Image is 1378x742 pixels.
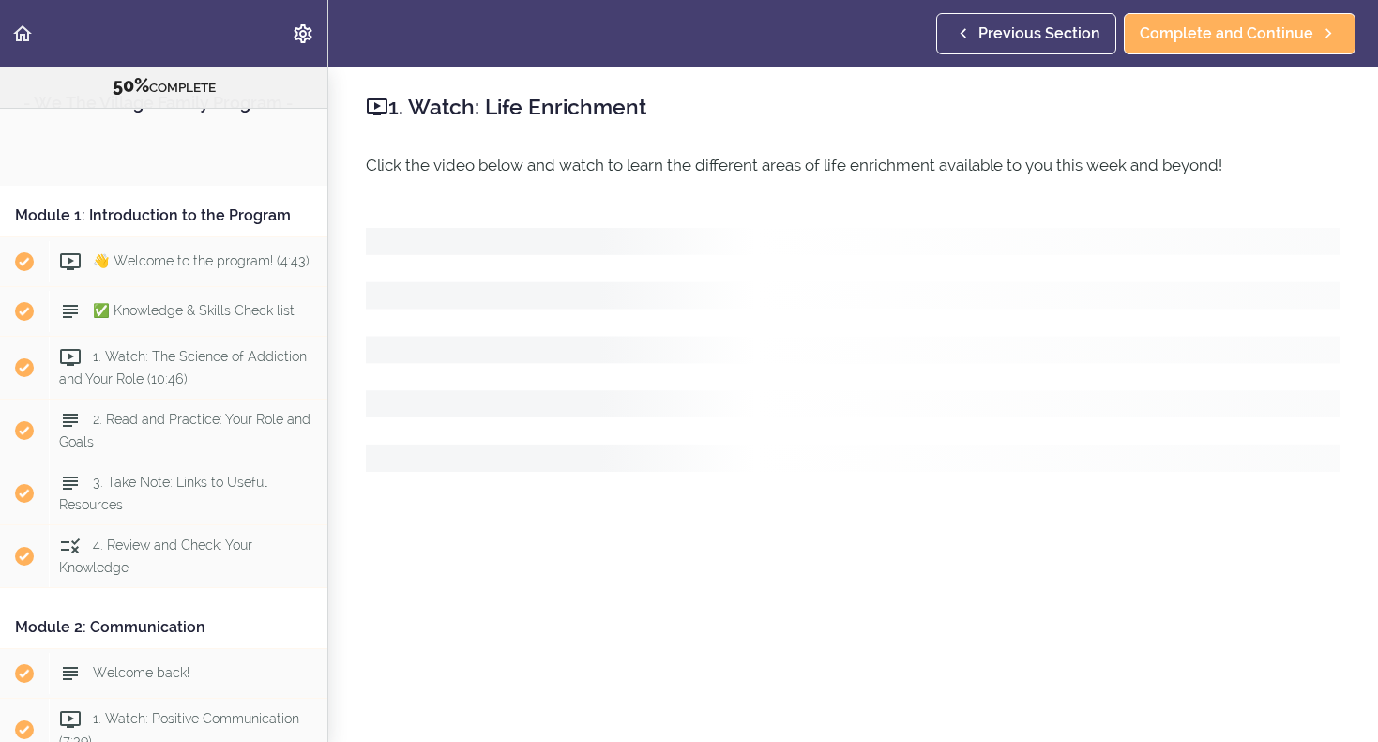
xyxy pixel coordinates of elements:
[366,156,1222,174] span: Click the video below and watch to learn the different areas of life enrichment available to you ...
[93,253,310,268] span: 👋 Welcome to the program! (4:43)
[59,412,310,448] span: 2. Read and Practice: Your Role and Goals
[366,91,1340,123] h2: 1. Watch: Life Enrichment
[11,23,34,45] svg: Back to course curriculum
[366,228,1340,472] svg: Loading
[59,475,267,511] span: 3. Take Note: Links to Useful Resources
[93,303,295,318] span: ✅ Knowledge & Skills Check list
[936,13,1116,54] a: Previous Section
[59,538,252,574] span: 4. Review and Check: Your Knowledge
[1140,23,1313,45] span: Complete and Continue
[292,23,314,45] svg: Settings Menu
[23,74,304,98] div: COMPLETE
[1124,13,1355,54] a: Complete and Continue
[93,665,189,680] span: Welcome back!
[113,74,149,97] span: 50%
[978,23,1100,45] span: Previous Section
[59,349,307,386] span: 1. Watch: The Science of Addiction and Your Role (10:46)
